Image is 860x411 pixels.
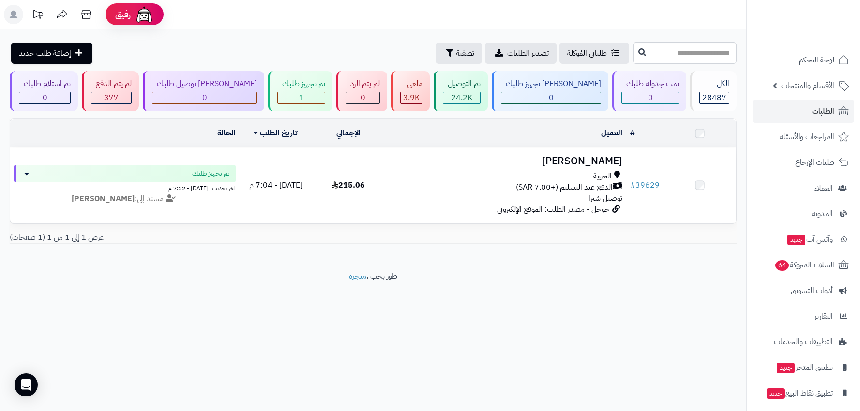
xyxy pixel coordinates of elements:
[19,78,71,89] div: تم استلام طلبك
[630,127,635,139] a: #
[610,71,688,111] a: تمت جدولة طلبك 0
[26,5,50,27] a: تحديثات المنصة
[753,330,854,353] a: التطبيقات والخدمات
[80,71,141,111] a: لم يتم الدفع 377
[766,386,833,400] span: تطبيق نقاط البيع
[501,78,601,89] div: [PERSON_NAME] تجهيز طلبك
[249,179,302,191] span: [DATE] - 7:04 م
[630,179,635,191] span: #
[753,176,854,200] a: العملاء
[152,92,256,103] div: 0
[774,258,834,272] span: السلات المتروكة
[432,71,490,111] a: تم التوصيل 24.2K
[799,53,834,67] span: لوحة التحكم
[278,92,325,103] div: 1
[753,253,854,277] a: السلات المتروكة64
[336,127,361,139] a: الإجمالي
[299,92,304,103] span: 1
[787,235,805,245] span: جديد
[443,78,481,89] div: تم التوصيل
[753,382,854,405] a: تطبيق نقاط البيعجديد
[791,284,833,297] span: أدوات التسويق
[19,47,71,59] span: إضافة طلب جديد
[777,363,795,373] span: جديد
[786,233,833,246] span: وآتس آب
[456,47,474,59] span: تصفية
[601,127,622,139] a: العميل
[753,356,854,379] a: تطبيق المتجرجديد
[401,92,422,103] div: 3880
[403,92,420,103] span: 3.9K
[753,151,854,174] a: طلبات الإرجاع
[349,270,366,282] a: متجرة
[774,335,833,349] span: التطبيقات والخدمات
[699,78,729,89] div: الكل
[266,71,334,111] a: تم تجهيز طلبك 1
[688,71,739,111] a: الكل28487
[334,71,389,111] a: لم يتم الرد 0
[436,43,482,64] button: تصفية
[753,228,854,251] a: وآتس آبجديد
[91,78,132,89] div: لم يتم الدفع
[152,78,257,89] div: [PERSON_NAME] توصيل طلبك
[2,232,373,243] div: عرض 1 إلى 1 من 1 (1 صفحات)
[559,43,629,64] a: طلباتي المُوكلة
[490,71,610,111] a: [PERSON_NAME] تجهيز طلبك 0
[485,43,557,64] a: تصدير الطلبات
[781,79,834,92] span: الأقسام والمنتجات
[332,179,365,191] span: 215.06
[19,92,70,103] div: 0
[11,43,92,64] a: إضافة طلب جديد
[135,5,154,24] img: ai-face.png
[622,92,679,103] div: 0
[443,92,480,103] div: 24229
[389,71,432,111] a: ملغي 3.9K
[549,92,554,103] span: 0
[141,71,266,111] a: [PERSON_NAME] توصيل طلبك 0
[346,78,380,89] div: لم يتم الرد
[753,48,854,72] a: لوحة التحكم
[753,305,854,328] a: التقارير
[115,9,131,20] span: رفيق
[815,309,833,323] span: التقارير
[361,92,365,103] span: 0
[14,182,236,192] div: اخر تحديث: [DATE] - 7:22 م
[346,92,379,103] div: 0
[451,92,472,103] span: 24.2K
[507,47,549,59] span: تصدير الطلبات
[593,171,612,182] span: الحوية
[91,92,131,103] div: 377
[7,193,243,205] div: مسند إلى:
[753,100,854,123] a: الطلبات
[254,127,298,139] a: تاريخ الطلب
[814,181,833,195] span: العملاء
[795,156,834,169] span: طلبات الإرجاع
[501,92,601,103] div: 0
[497,204,610,215] span: جوجل - مصدر الطلب: الموقع الإلكتروني
[794,24,851,44] img: logo-2.png
[621,78,679,89] div: تمت جدولة طلبك
[588,192,622,204] span: توصيل شبرا
[389,156,623,167] h3: [PERSON_NAME]
[648,92,653,103] span: 0
[15,373,38,396] div: Open Intercom Messenger
[217,127,236,139] a: الحالة
[702,92,726,103] span: 28487
[812,104,834,118] span: الطلبات
[43,92,47,103] span: 0
[630,179,660,191] a: #39629
[812,207,833,220] span: المدونة
[516,182,613,193] span: الدفع عند التسليم (+7.00 SAR)
[567,47,607,59] span: طلباتي المُوكلة
[192,169,230,178] span: تم تجهيز طلبك
[753,202,854,225] a: المدونة
[767,388,785,399] span: جديد
[775,260,789,271] span: 64
[72,193,135,205] strong: [PERSON_NAME]
[8,71,80,111] a: تم استلام طلبك 0
[753,125,854,148] a: المراجعات والأسئلة
[780,130,834,144] span: المراجعات والأسئلة
[400,78,422,89] div: ملغي
[202,92,207,103] span: 0
[776,361,833,374] span: تطبيق المتجر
